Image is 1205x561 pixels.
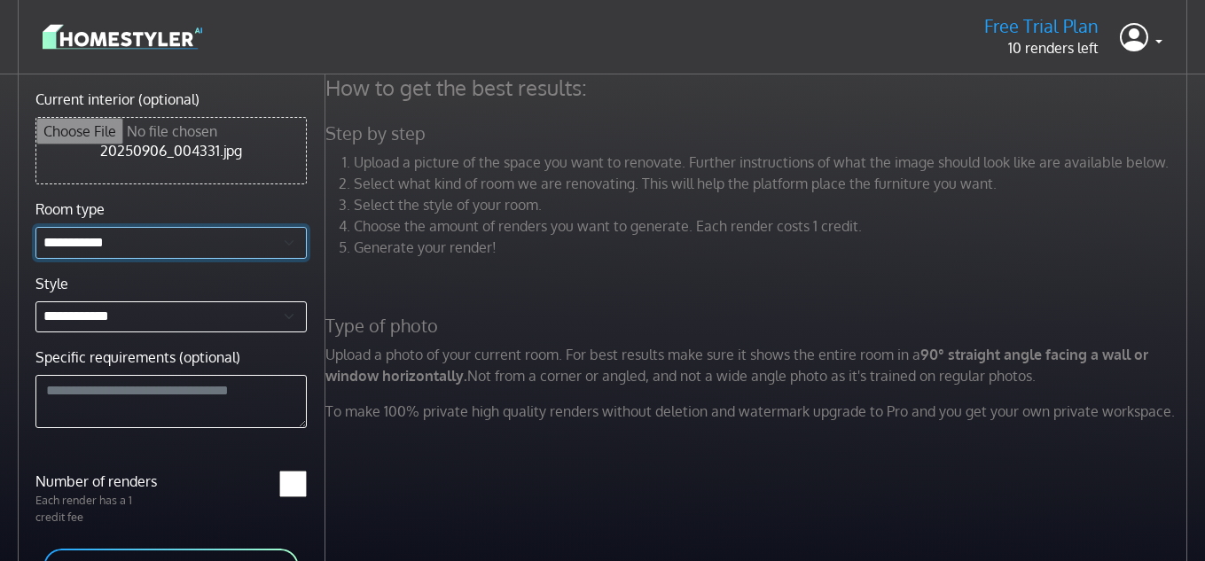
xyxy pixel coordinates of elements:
[354,237,1192,258] li: Generate your render!
[984,37,1099,58] p: 10 renders left
[315,401,1202,422] p: To make 100% private high quality renders without deletion and watermark upgrade to Pro and you g...
[315,344,1202,386] p: Upload a photo of your current room. For best results make sure it shows the entire room in a Not...
[35,199,105,220] label: Room type
[315,74,1202,101] h4: How to get the best results:
[354,215,1192,237] li: Choose the amount of renders you want to generate. Each render costs 1 credit.
[354,173,1192,194] li: Select what kind of room we are renovating. This will help the platform place the furniture you w...
[35,347,240,368] label: Specific requirements (optional)
[984,15,1099,37] h5: Free Trial Plan
[315,122,1202,144] h5: Step by step
[25,492,171,526] p: Each render has a 1 credit fee
[315,315,1202,337] h5: Type of photo
[354,194,1192,215] li: Select the style of your room.
[35,89,200,110] label: Current interior (optional)
[35,273,68,294] label: Style
[25,471,171,492] label: Number of renders
[325,346,1148,385] strong: 90° straight angle facing a wall or window horizontally.
[43,21,202,52] img: logo-3de290ba35641baa71223ecac5eacb59cb85b4c7fdf211dc9aaecaaee71ea2f8.svg
[354,152,1192,173] li: Upload a picture of the space you want to renovate. Further instructions of what the image should...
